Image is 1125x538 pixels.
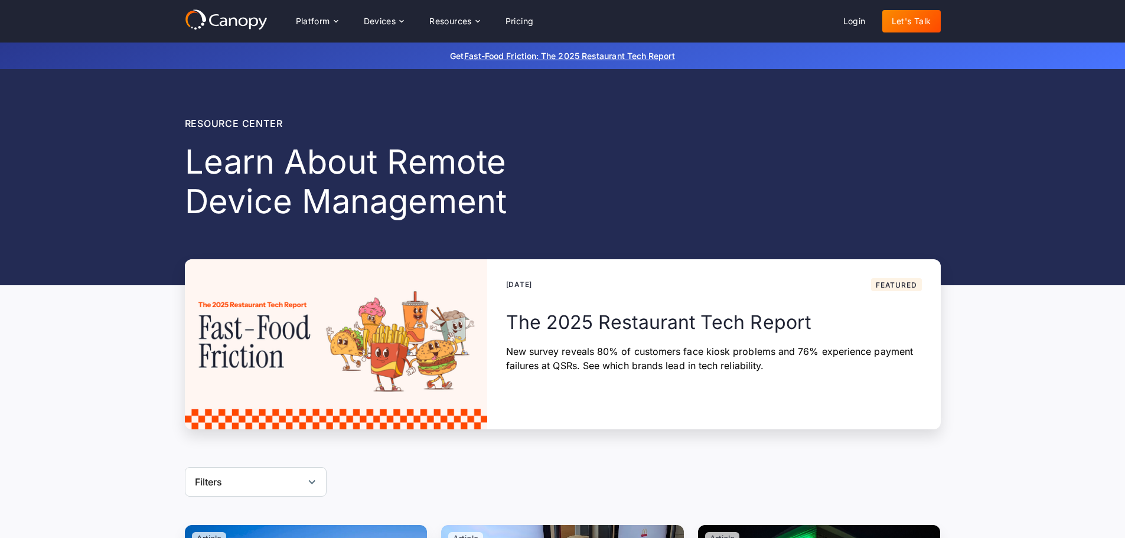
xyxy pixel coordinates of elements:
[195,475,223,489] div: Filters
[882,10,941,32] a: Let's Talk
[464,51,675,61] a: Fast-Food Friction: The 2025 Restaurant Tech Report
[496,10,543,32] a: Pricing
[420,9,488,33] div: Resources
[506,310,922,335] h2: The 2025 Restaurant Tech Report
[506,279,533,290] div: [DATE]
[185,259,941,429] a: [DATE]FeaturedThe 2025 Restaurant Tech ReportNew survey reveals 80% of customers face kiosk probl...
[286,9,347,33] div: Platform
[273,50,852,62] p: Get
[834,10,875,32] a: Login
[364,17,396,25] div: Devices
[185,142,619,221] h1: Learn About Remote Device Management
[185,467,327,497] div: Filters
[354,9,413,33] div: Devices
[506,344,922,373] p: New survey reveals 80% of customers face kiosk problems and 76% experience payment failures at QS...
[876,282,917,289] div: Featured
[185,116,619,131] div: Resource center
[296,17,330,25] div: Platform
[185,467,327,497] form: Reset
[429,17,472,25] div: Resources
